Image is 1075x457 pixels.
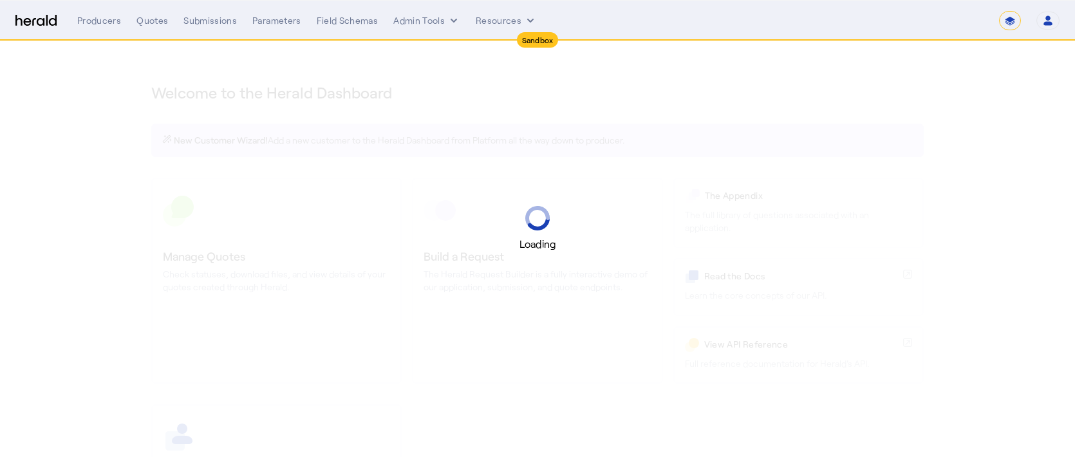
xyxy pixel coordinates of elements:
[517,32,559,48] div: Sandbox
[393,14,460,27] button: internal dropdown menu
[77,14,121,27] div: Producers
[15,15,57,27] img: Herald Logo
[183,14,237,27] div: Submissions
[317,14,379,27] div: Field Schemas
[136,14,168,27] div: Quotes
[252,14,301,27] div: Parameters
[476,14,537,27] button: Resources dropdown menu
